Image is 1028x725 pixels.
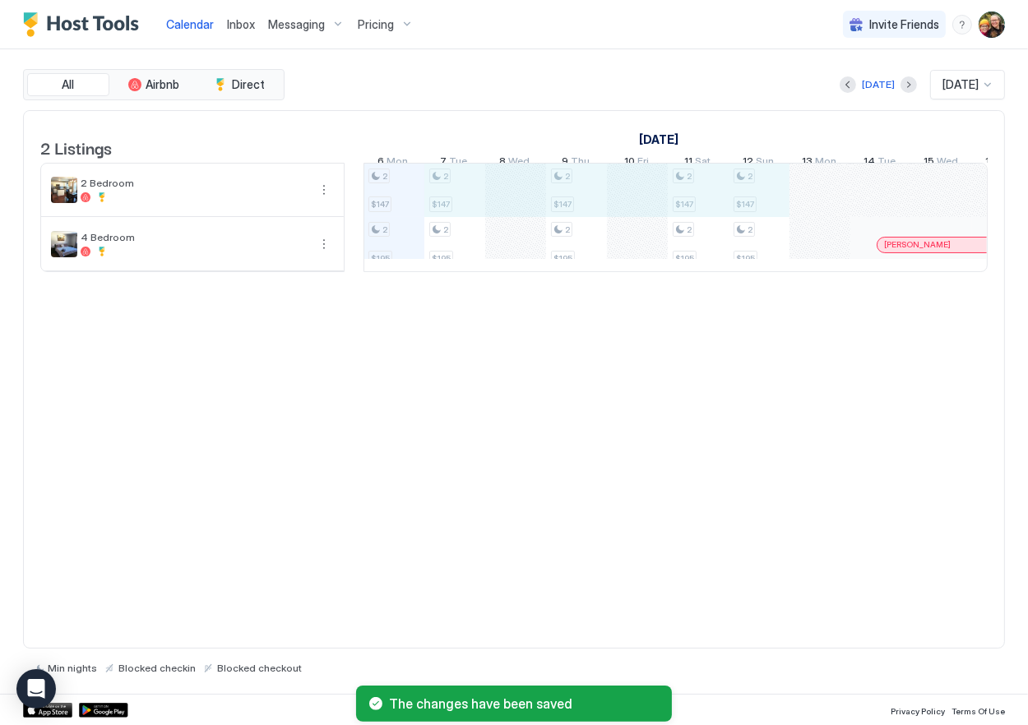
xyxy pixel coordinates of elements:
[509,155,530,172] span: Wed
[756,155,774,172] span: Sun
[382,171,387,182] span: 2
[81,177,308,189] span: 2 Bedroom
[748,224,752,235] span: 2
[432,253,451,264] span: $195
[23,12,146,37] a: Host Tools Logo
[695,155,711,172] span: Sat
[869,17,939,32] span: Invite Friends
[637,155,649,172] span: Fri
[118,662,196,674] span: Blocked checkin
[268,17,325,32] span: Messaging
[558,151,594,175] a: October 9, 2025
[437,151,472,175] a: October 7, 2025
[624,155,635,172] span: 10
[496,151,535,175] a: October 8, 2025
[314,180,334,200] div: menu
[986,155,997,172] span: 16
[232,77,265,92] span: Direct
[553,253,572,264] span: $195
[687,224,692,235] span: 2
[942,77,979,92] span: [DATE]
[441,155,447,172] span: 7
[389,695,659,712] span: The changes have been saved
[371,199,389,210] span: $147
[16,669,56,709] div: Open Intercom Messenger
[743,155,753,172] span: 12
[635,127,683,151] a: October 1, 2025
[51,231,77,257] div: listing image
[815,155,836,172] span: Mon
[314,234,334,254] button: More options
[198,73,280,96] button: Direct
[562,155,568,172] span: 9
[860,151,901,175] a: October 14, 2025
[565,224,570,235] span: 2
[113,73,195,96] button: Airbnb
[450,155,468,172] span: Tue
[739,151,778,175] a: October 12, 2025
[736,253,755,264] span: $195
[63,77,75,92] span: All
[314,180,334,200] button: More options
[802,155,813,172] span: 13
[23,69,285,100] div: tab-group
[937,155,958,172] span: Wed
[924,155,934,172] span: 15
[227,16,255,33] a: Inbox
[979,12,1005,38] div: User profile
[314,234,334,254] div: menu
[675,253,694,264] span: $195
[378,155,385,172] span: 6
[227,17,255,31] span: Inbox
[443,224,448,235] span: 2
[166,16,214,33] a: Calendar
[51,177,77,203] div: listing image
[878,155,896,172] span: Tue
[371,253,390,264] span: $195
[919,151,962,175] a: October 15, 2025
[500,155,507,172] span: 8
[884,239,951,250] span: [PERSON_NAME]
[840,76,856,93] button: Previous month
[387,155,409,172] span: Mon
[48,662,97,674] span: Min nights
[166,17,214,31] span: Calendar
[146,77,180,92] span: Airbnb
[798,151,840,175] a: October 13, 2025
[358,17,394,32] span: Pricing
[684,155,692,172] span: 11
[952,15,972,35] div: menu
[620,151,653,175] a: October 10, 2025
[862,77,895,92] div: [DATE]
[864,155,876,172] span: 14
[81,231,308,243] span: 4 Bedroom
[571,155,590,172] span: Thu
[374,151,413,175] a: October 6, 2025
[982,151,1022,175] a: October 16, 2025
[217,662,302,674] span: Blocked checkout
[40,135,112,159] span: 2 Listings
[859,75,897,95] button: [DATE]
[680,151,715,175] a: October 11, 2025
[27,73,109,96] button: All
[901,76,917,93] button: Next month
[382,224,387,235] span: 2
